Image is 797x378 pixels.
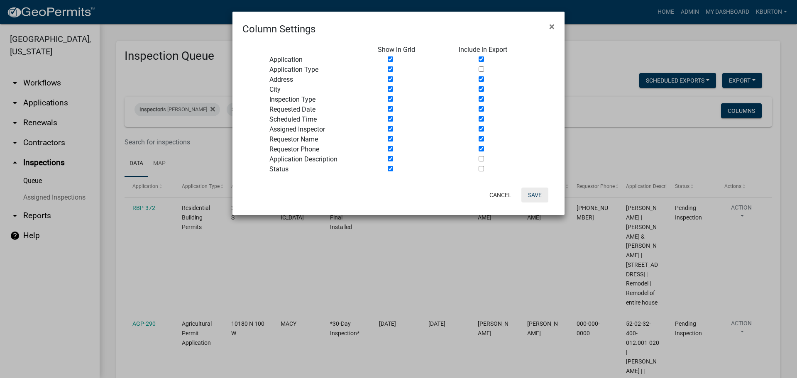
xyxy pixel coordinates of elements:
[263,154,372,164] div: Application Description
[263,144,372,154] div: Requestor Phone
[263,55,372,65] div: Application
[263,134,372,144] div: Requestor Name
[263,115,372,124] div: Scheduled Time
[242,22,315,37] h4: Column Settings
[543,15,561,38] button: Close
[263,124,372,134] div: Assigned Inspector
[372,45,453,55] div: Show in Grid
[263,164,372,174] div: Status
[263,65,372,75] div: Application Type
[263,105,372,115] div: Requested Date
[483,188,518,202] button: Cancel
[549,21,555,32] span: ×
[452,45,534,55] div: Include in Export
[263,85,372,95] div: City
[263,95,372,105] div: Inspection Type
[263,75,372,85] div: Address
[521,188,548,202] button: Save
